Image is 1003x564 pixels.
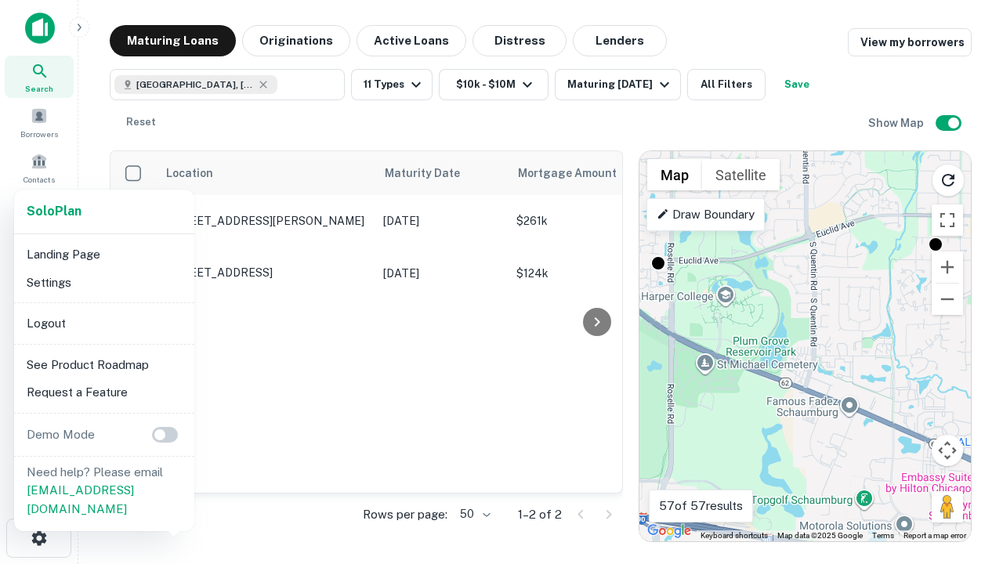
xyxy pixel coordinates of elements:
p: Demo Mode [20,425,101,444]
strong: Solo Plan [27,204,81,219]
li: Landing Page [20,240,188,269]
li: Settings [20,269,188,297]
a: SoloPlan [27,202,81,221]
li: Request a Feature [20,378,188,407]
p: Need help? Please email [27,463,182,519]
iframe: Chat Widget [925,389,1003,464]
li: Logout [20,309,188,338]
li: See Product Roadmap [20,351,188,379]
a: [EMAIL_ADDRESS][DOMAIN_NAME] [27,483,134,515]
